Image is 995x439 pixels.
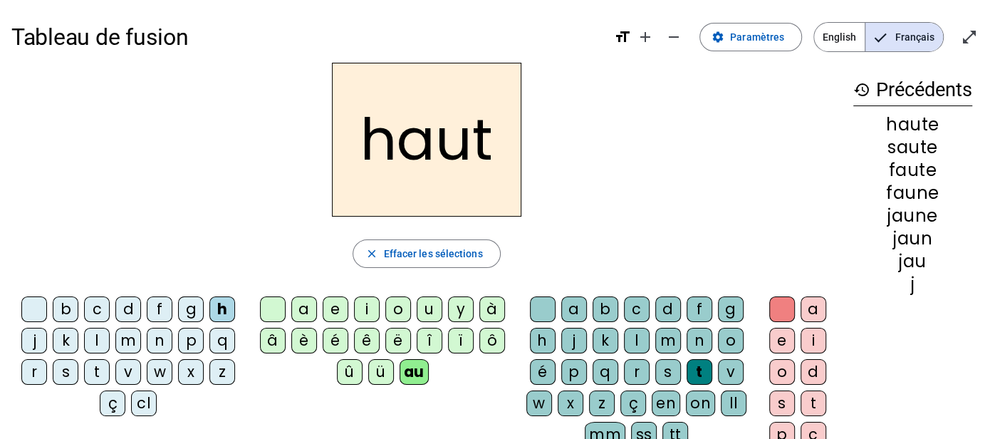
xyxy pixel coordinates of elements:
div: f [687,296,712,322]
div: j [853,276,972,293]
div: h [530,328,556,353]
div: m [655,328,681,353]
div: on [686,391,715,416]
div: l [624,328,650,353]
span: English [814,23,865,51]
button: Entrer en plein écran [955,23,984,51]
div: o [385,296,411,322]
div: e [769,328,795,353]
div: q [593,359,618,385]
div: z [209,359,235,385]
div: s [655,359,681,385]
div: p [561,359,587,385]
div: d [655,296,681,322]
div: faune [853,185,972,202]
mat-button-toggle-group: Language selection [813,22,944,52]
div: ll [721,391,746,416]
div: m [115,328,141,353]
div: e [323,296,348,322]
div: u [417,296,442,322]
div: w [147,359,172,385]
div: h [209,296,235,322]
div: p [178,328,204,353]
div: haute [853,116,972,133]
div: û [337,359,363,385]
span: Français [865,23,943,51]
h3: Précédents [853,74,972,106]
h2: haut [332,63,521,217]
button: Augmenter la taille de la police [631,23,660,51]
div: a [801,296,826,322]
div: q [209,328,235,353]
div: n [147,328,172,353]
div: l [84,328,110,353]
div: k [53,328,78,353]
div: i [354,296,380,322]
div: t [84,359,110,385]
div: ü [368,359,394,385]
div: d [115,296,141,322]
div: en [652,391,680,416]
div: f [147,296,172,322]
div: v [115,359,141,385]
div: k [593,328,618,353]
div: n [687,328,712,353]
div: jaune [853,207,972,224]
div: jau [853,253,972,270]
div: é [530,359,556,385]
div: jaun [853,230,972,247]
div: ô [479,328,505,353]
div: v [718,359,744,385]
div: é [323,328,348,353]
div: y [448,296,474,322]
mat-icon: history [853,81,870,98]
div: j [561,328,587,353]
button: Effacer les sélections [353,239,500,268]
div: ï [448,328,474,353]
span: Paramètres [730,29,784,46]
div: x [558,391,583,416]
button: Diminuer la taille de la police [660,23,688,51]
div: j [21,328,47,353]
div: a [291,296,317,322]
mat-icon: format_size [614,29,631,46]
div: o [769,359,795,385]
div: g [718,296,744,322]
div: faute [853,162,972,179]
div: ç [100,391,125,416]
div: w [526,391,552,416]
div: a [561,296,587,322]
button: Paramètres [699,23,802,51]
div: ç [620,391,646,416]
mat-icon: open_in_full [961,29,978,46]
mat-icon: close [365,247,377,260]
mat-icon: remove [665,29,682,46]
mat-icon: settings [712,31,724,43]
div: r [21,359,47,385]
div: o [718,328,744,353]
div: t [687,359,712,385]
div: t [801,391,826,416]
div: ë [385,328,411,353]
div: î [417,328,442,353]
div: z [589,391,615,416]
div: b [53,296,78,322]
div: s [53,359,78,385]
h1: Tableau de fusion [11,14,603,60]
div: c [624,296,650,322]
div: b [593,296,618,322]
div: saute [853,139,972,156]
div: ê [354,328,380,353]
div: i [801,328,826,353]
div: s [769,391,795,416]
div: au [400,359,429,385]
div: x [178,359,204,385]
div: â [260,328,286,353]
div: cl [131,391,157,416]
div: à [479,296,505,322]
mat-icon: add [637,29,654,46]
div: è [291,328,317,353]
div: c [84,296,110,322]
span: Effacer les sélections [383,245,482,262]
div: g [178,296,204,322]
